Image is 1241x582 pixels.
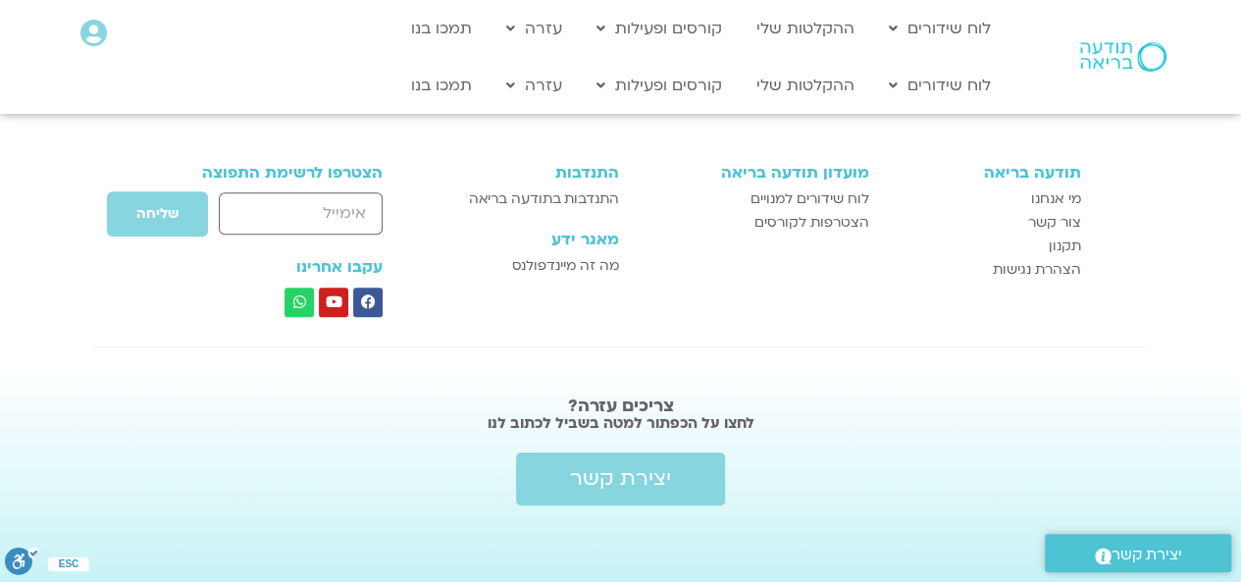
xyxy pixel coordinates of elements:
[437,187,618,211] a: התנדבות בתודעה בריאה
[469,187,619,211] span: התנדבות בתודעה בריאה
[437,164,618,182] h3: התנדבות
[889,211,1081,235] a: צור קשר
[1028,211,1081,235] span: צור קשר
[1112,542,1182,568] span: יצירת קשר
[1049,235,1081,258] span: תקנון
[1080,42,1166,72] img: תודעה בריאה
[161,164,384,182] h3: הצטרפו לרשימת התפוצה
[110,413,1131,433] h2: לחצו על הכפתור למטה בשביל לכתוב לנו
[889,164,1081,182] h3: תודעה בריאה
[747,67,864,104] a: ההקלטות שלי
[587,67,732,104] a: קורסים ופעילות
[136,206,179,222] span: שליחה
[161,190,384,247] form: טופס חדש
[437,231,618,248] h3: מאגר ידע
[639,164,869,182] h3: מועדון תודעה בריאה
[750,187,869,211] span: לוח שידורים למנויים
[106,190,209,238] button: שליחה
[516,452,725,505] a: יצירת קשר
[1031,187,1081,211] span: מי אנחנו
[401,10,482,47] a: תמכו בנו
[570,467,671,491] span: יצירת קשר
[889,187,1081,211] a: מי אנחנו
[401,67,482,104] a: תמכו בנו
[496,67,572,104] a: עזרה
[1045,534,1231,572] a: יצירת קשר
[747,10,864,47] a: ההקלטות שלי
[879,10,1001,47] a: לוח שידורים
[639,211,869,235] a: הצטרפות לקורסים
[219,192,383,235] input: אימייל
[496,10,572,47] a: עזרה
[879,67,1001,104] a: לוח שידורים
[512,254,619,278] span: מה זה מיינדפולנס
[889,235,1081,258] a: תקנון
[437,254,618,278] a: מה זה מיינדפולנס
[587,10,732,47] a: קורסים ופעילות
[754,211,869,235] span: הצטרפות לקורסים
[639,187,869,211] a: לוח שידורים למנויים
[993,258,1081,282] span: הצהרת נגישות
[110,397,1131,416] h2: צריכים עזרה?
[889,258,1081,282] a: הצהרת נגישות
[161,258,384,276] h3: עקבו אחרינו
